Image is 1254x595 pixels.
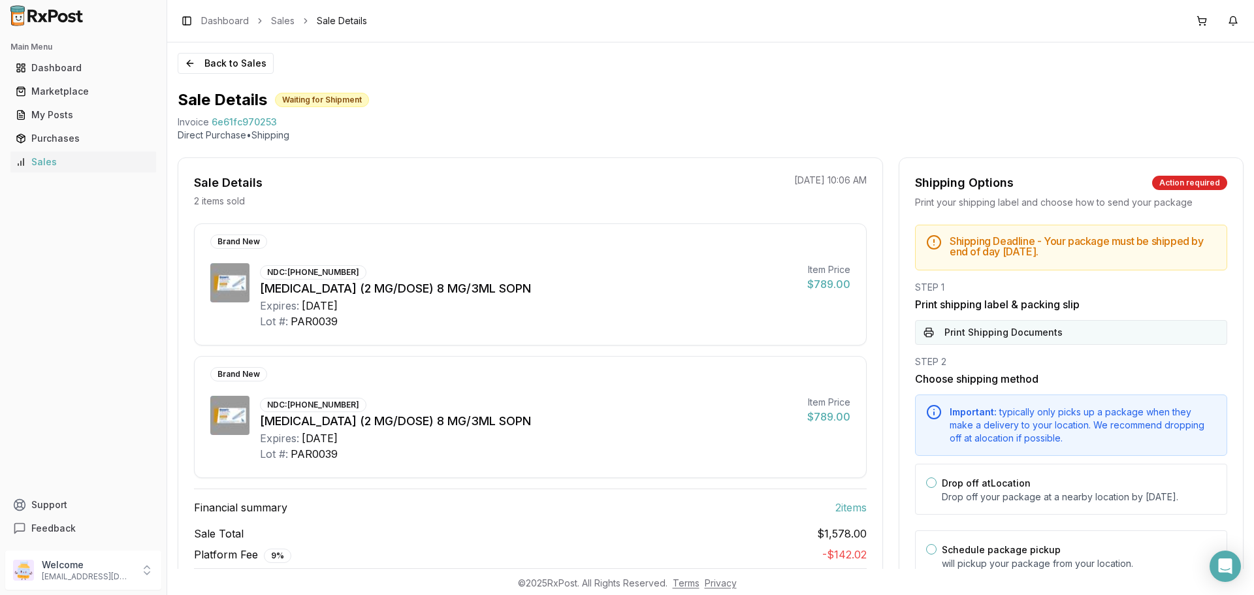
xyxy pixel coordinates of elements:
[5,81,161,102] button: Marketplace
[16,108,151,121] div: My Posts
[42,558,133,571] p: Welcome
[302,430,338,446] div: [DATE]
[915,196,1227,209] div: Print your shipping label and choose how to send your package
[194,547,291,563] span: Platform Fee
[275,93,369,107] div: Waiting for Shipment
[302,298,338,314] div: [DATE]
[260,446,288,462] div: Lot #:
[31,522,76,535] span: Feedback
[794,174,867,187] p: [DATE] 10:06 AM
[10,150,156,174] a: Sales
[942,557,1216,570] p: will pickup your package from your location.
[822,548,867,561] span: - $142.02
[942,490,1216,504] p: Drop off your package at a nearby location by [DATE] .
[16,85,151,98] div: Marketplace
[178,116,209,129] div: Invoice
[10,80,156,103] a: Marketplace
[807,263,850,276] div: Item Price
[942,544,1061,555] label: Schedule package pickup
[317,14,367,27] span: Sale Details
[1210,551,1241,582] div: Open Intercom Messenger
[210,263,249,302] img: Ozempic (2 MG/DOSE) 8 MG/3ML SOPN
[915,320,1227,345] button: Print Shipping Documents
[10,127,156,150] a: Purchases
[260,265,366,280] div: NDC: [PHONE_NUMBER]
[673,577,699,588] a: Terms
[5,517,161,540] button: Feedback
[1152,176,1227,190] div: Action required
[5,128,161,149] button: Purchases
[260,430,299,446] div: Expires:
[817,526,867,541] span: $1,578.00
[42,571,133,582] p: [EMAIL_ADDRESS][DOMAIN_NAME]
[807,276,850,292] div: $789.00
[10,42,156,52] h2: Main Menu
[178,53,274,74] button: Back to Sales
[210,367,267,381] div: Brand New
[264,549,291,563] div: 9 %
[5,152,161,172] button: Sales
[915,281,1227,294] div: STEP 1
[194,174,263,192] div: Sale Details
[194,500,287,515] span: Financial summary
[807,396,850,409] div: Item Price
[5,105,161,125] button: My Posts
[291,446,338,462] div: PAR0039
[178,129,1244,142] p: Direct Purchase • Shipping
[16,132,151,145] div: Purchases
[260,412,797,430] div: [MEDICAL_DATA] (2 MG/DOSE) 8 MG/3ML SOPN
[950,236,1216,257] h5: Shipping Deadline - Your package must be shipped by end of day [DATE] .
[210,396,249,435] img: Ozempic (2 MG/DOSE) 8 MG/3ML SOPN
[942,477,1031,489] label: Drop off at Location
[915,174,1014,192] div: Shipping Options
[201,14,367,27] nav: breadcrumb
[178,89,267,110] h1: Sale Details
[260,280,797,298] div: [MEDICAL_DATA] (2 MG/DOSE) 8 MG/3ML SOPN
[10,56,156,80] a: Dashboard
[210,234,267,249] div: Brand New
[260,298,299,314] div: Expires:
[807,409,850,425] div: $789.00
[5,493,161,517] button: Support
[835,500,867,515] span: 2 item s
[260,398,366,412] div: NDC: [PHONE_NUMBER]
[10,103,156,127] a: My Posts
[291,314,338,329] div: PAR0039
[212,116,277,129] span: 6e61fc970253
[5,57,161,78] button: Dashboard
[5,5,89,26] img: RxPost Logo
[201,14,249,27] a: Dashboard
[950,406,997,417] span: Important:
[260,314,288,329] div: Lot #:
[915,355,1227,368] div: STEP 2
[950,406,1216,445] div: typically only picks up a package when they make a delivery to your location. We recommend droppi...
[271,14,295,27] a: Sales
[16,155,151,169] div: Sales
[16,61,151,74] div: Dashboard
[705,577,737,588] a: Privacy
[13,560,34,581] img: User avatar
[194,526,244,541] span: Sale Total
[194,195,245,208] p: 2 items sold
[915,297,1227,312] h3: Print shipping label & packing slip
[915,371,1227,387] h3: Choose shipping method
